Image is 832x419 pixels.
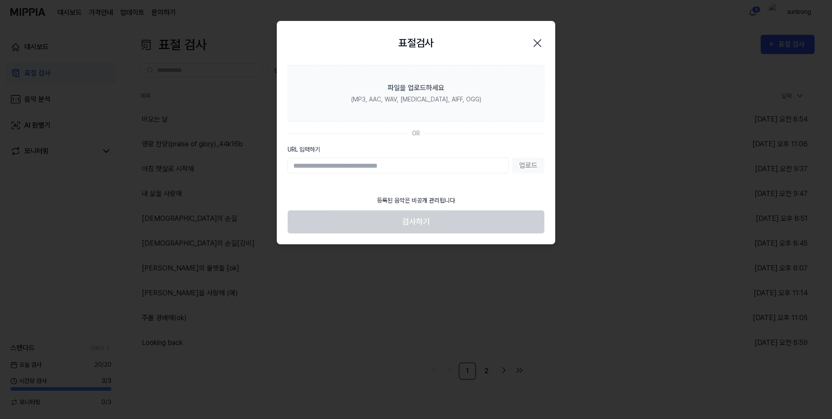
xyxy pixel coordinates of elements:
[372,191,460,210] div: 등록된 음악은 비공개 관리됩니다
[288,145,544,154] label: URL 입력하기
[412,129,420,138] div: OR
[398,35,434,51] h2: 표절검사
[388,83,444,93] div: 파일을 업로드하세요
[351,95,481,104] div: (MP3, AAC, WAV, [MEDICAL_DATA], AIFF, OGG)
